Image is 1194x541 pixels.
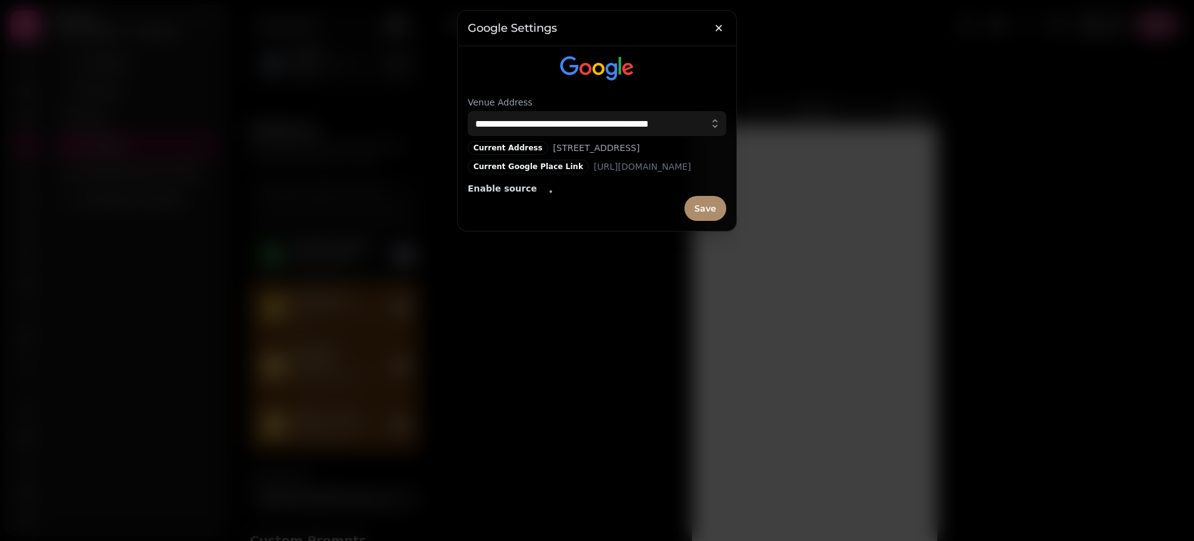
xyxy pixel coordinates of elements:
label: Venue Address [468,96,726,109]
label: Enable source [468,182,537,195]
div: Current Address [468,141,548,155]
span: Save [694,204,716,213]
span: [URL][DOMAIN_NAME] [594,160,691,173]
h3: google Settings [468,21,726,36]
button: Save [684,196,726,221]
span: [STREET_ADDRESS] [553,142,640,154]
